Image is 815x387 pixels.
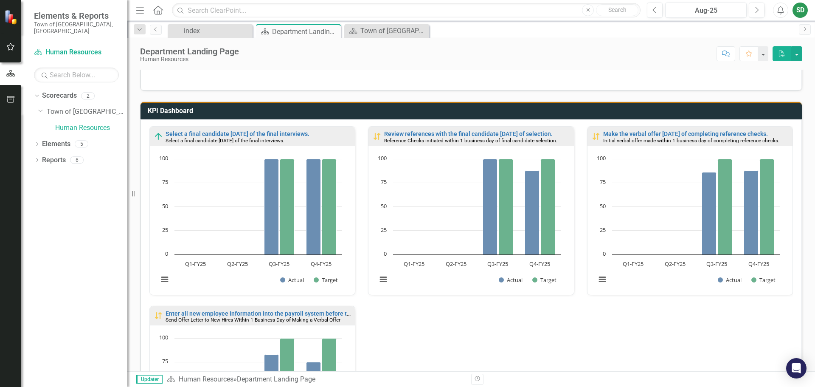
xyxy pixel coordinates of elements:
[600,226,606,234] text: 25
[280,159,295,254] path: Q3-FY25, 100. Target.
[373,155,569,293] div: Chart. Highcharts interactive chart.
[140,56,239,62] div: Human Resources
[162,357,168,365] text: 75
[166,317,340,323] small: Send Offer Letter to New Hires Within 1 Business Day of Making a Verbal Offer
[404,260,424,268] text: Q1-FY25
[483,159,497,254] path: Q3-FY25, 100. Actual.
[603,138,779,144] small: Initial verbal offer made within 1 business day of completing reference checks.
[70,156,84,164] div: 6
[34,11,119,21] span: Elements & Reports
[272,26,339,37] div: Department Landing Page
[373,155,565,293] svg: Interactive chart
[306,159,321,254] path: Q4-FY25, 100. Actual.
[748,260,769,268] text: Q4-FY25
[195,159,336,255] g: Target, bar series 2 of 2 with 4 bars.
[166,310,569,317] a: Enter all new employee information into the payroll system before the worksheet is generated for ...
[4,10,19,25] img: ClearPoint Strategy
[184,25,250,36] div: index
[159,154,168,162] text: 100
[75,141,88,148] div: 5
[488,260,509,268] text: Q3-FY25
[446,260,467,268] text: Q2-FY25
[42,139,70,149] a: Elements
[42,91,77,101] a: Scorecards
[608,6,627,13] span: Search
[162,202,168,210] text: 50
[706,260,727,268] text: Q3-FY25
[384,138,557,144] small: Reference Checks initiated within 1 business day of final candidate selection.
[159,333,168,341] text: 100
[153,131,163,141] img: On Target
[668,6,744,16] div: Aug-25
[372,131,382,141] img: Caution
[179,375,233,383] a: Human Resources
[42,155,66,165] a: Reports
[603,250,606,257] text: 0
[793,3,808,18] button: SD
[759,159,774,254] path: Q4-FY25, 100. Target.
[592,155,788,293] div: Chart. Highcharts interactive chart.
[34,21,119,35] small: Town of [GEOGRAPHIC_DATA], [GEOGRAPHIC_DATA]
[541,159,555,254] path: Q4-FY25, 100. Target.
[499,159,513,254] path: Q3-FY25, 100. Target.
[166,138,284,144] small: Select a final candidate [DATE] of the final interviews.
[153,311,163,321] img: Caution
[227,260,248,268] text: Q2-FY25
[264,159,279,254] path: Q3-FY25, 100. Actual.
[633,159,774,255] g: Target, bar series 2 of 2 with 4 bars.
[600,202,606,210] text: 50
[360,25,427,36] div: Town of [GEOGRAPHIC_DATA] Page
[166,130,309,137] a: Select a final candidate [DATE] of the final interviews.
[744,170,758,254] path: Q4-FY25, 88. Actual.
[346,25,427,36] a: Town of [GEOGRAPHIC_DATA] Page
[162,178,168,186] text: 75
[600,178,606,186] text: 75
[633,170,758,254] g: Actual, bar series 1 of 2 with 4 bars.
[414,159,540,255] g: Actual, bar series 1 of 2 with 4 bars.
[665,3,747,18] button: Aug-25
[311,260,332,268] text: Q4-FY25
[381,202,387,210] text: 50
[154,155,351,293] div: Chart. Highcharts interactive chart.
[525,170,540,254] path: Q4-FY25, 88. Actual.
[702,172,716,254] path: Q3-FY25, 86. Actual.
[55,123,127,133] a: Human Resources
[623,260,644,268] text: Q1-FY25
[280,276,304,284] button: Show Actual
[162,226,168,234] text: 25
[148,107,798,115] h3: KPI Dashboard
[529,260,550,268] text: Q4-FY25
[384,130,553,137] a: Review references with the final candidate [DATE] of selection.
[269,260,289,268] text: Q3-FY25
[81,92,95,99] div: 2
[414,159,555,255] g: Target, bar series 2 of 2 with 4 bars.
[499,276,523,284] button: Show Actual
[34,48,119,57] a: Human Resources
[597,154,606,162] text: 100
[718,276,742,284] button: Show Actual
[172,3,641,18] input: Search ClearPoint...
[592,155,784,293] svg: Interactive chart
[170,25,250,36] a: index
[384,250,387,257] text: 0
[381,226,387,234] text: 25
[195,159,320,255] g: Actual, bar series 1 of 2 with 4 bars.
[596,274,608,285] button: View chart menu, Chart
[591,131,601,141] img: Caution
[167,375,465,384] div: »
[34,68,119,82] input: Search Below...
[136,375,163,384] span: Updater
[378,154,387,162] text: 100
[377,274,389,285] button: View chart menu, Chart
[159,274,171,285] button: View chart menu, Chart
[596,4,638,16] button: Search
[603,130,768,137] a: Make the verbal offer [DATE] of completing reference checks.
[140,47,239,56] div: Department Landing Page
[237,375,315,383] div: Department Landing Page
[751,276,776,284] button: Show Target
[165,250,168,257] text: 0
[717,159,732,254] path: Q3-FY25, 100. Target.
[314,276,338,284] button: Show Target
[532,276,557,284] button: Show Target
